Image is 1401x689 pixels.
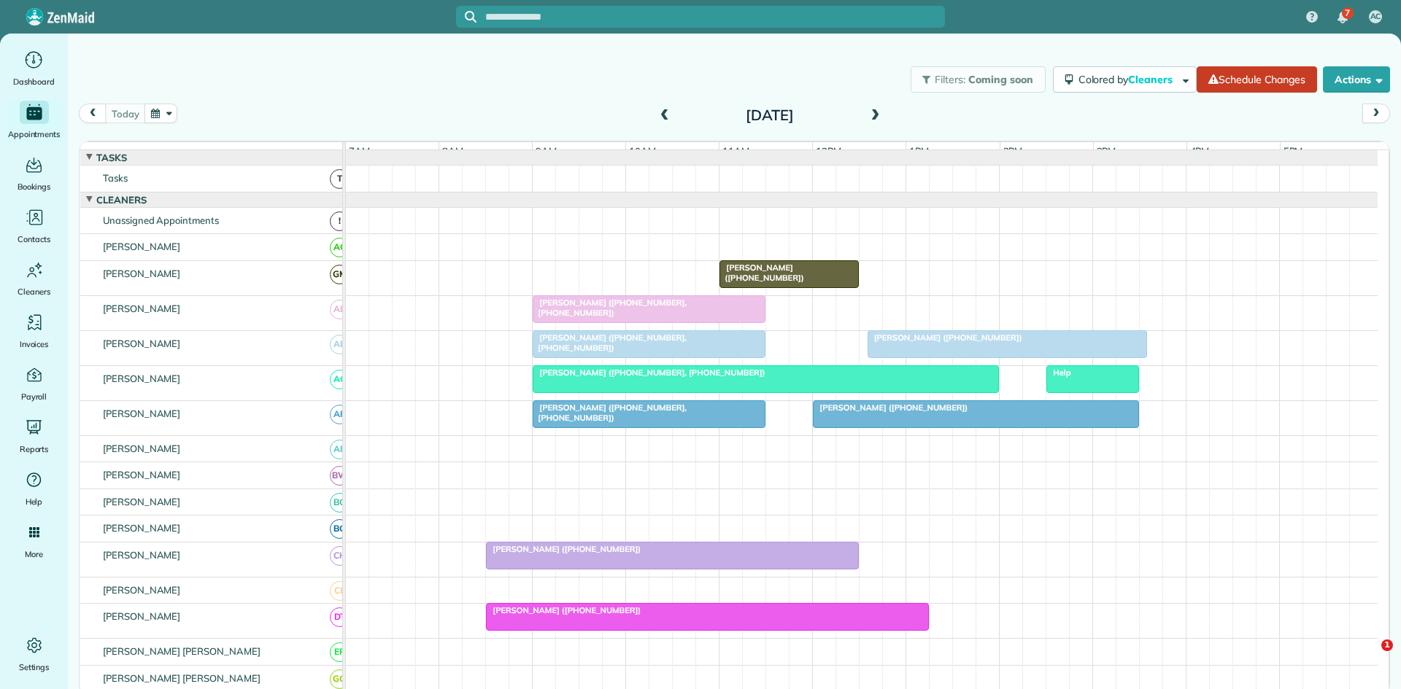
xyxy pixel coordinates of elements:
a: Appointments [6,101,62,141]
span: Coming soon [968,73,1034,86]
span: [PERSON_NAME] [100,469,184,480]
span: Cleaners [93,194,150,206]
a: Cleaners [6,258,62,299]
span: [PERSON_NAME] [100,373,184,384]
span: CL [330,581,350,601]
span: 10am [626,145,659,157]
span: [PERSON_NAME] [100,303,184,314]
span: [PERSON_NAME] ([PHONE_NUMBER]) [485,605,641,615]
a: Bookings [6,153,62,194]
span: AF [330,405,350,424]
span: Appointments [8,127,61,141]
span: [PERSON_NAME] [100,610,184,622]
span: BG [330,519,350,539]
span: 5pm [1281,145,1306,157]
span: [PERSON_NAME] ([PHONE_NUMBER], [PHONE_NUMBER]) [532,297,687,318]
span: Contacts [18,232,50,246]
span: BW [330,466,350,486]
span: Cleaners [1128,73,1175,86]
span: AC [1370,11,1381,23]
span: 7 [1345,7,1350,19]
a: Reports [6,416,62,456]
h2: [DATE] [679,107,861,123]
span: [PERSON_NAME] ([PHONE_NUMBER]) [812,402,968,413]
span: Settings [19,660,50,674]
a: Payroll [6,363,62,404]
span: [PERSON_NAME] ([PHONE_NUMBER]) [719,262,804,283]
span: [PERSON_NAME] [100,443,184,454]
span: EP [330,642,350,662]
span: Dashboard [13,74,55,89]
a: Dashboard [6,48,62,89]
span: Filters: [935,73,965,86]
span: 9am [533,145,560,157]
span: AB [330,300,350,319]
span: Unassigned Appointments [100,214,222,226]
span: Tasks [93,152,130,163]
button: today [105,104,145,123]
span: Tasks [100,172,131,184]
span: Reports [20,442,49,456]
span: [PERSON_NAME] ([PHONE_NUMBER], [PHONE_NUMBER]) [532,367,765,378]
span: [PERSON_NAME] ([PHONE_NUMBER]) [867,332,1023,343]
span: 8am [439,145,466,157]
a: Settings [6,634,62,674]
div: 7 unread notifications [1327,1,1358,34]
span: 12pm [813,145,844,157]
button: next [1362,104,1390,123]
span: Bookings [18,179,51,194]
span: Colored by [1078,73,1178,86]
span: [PERSON_NAME] [100,241,184,252]
span: 4pm [1187,145,1213,157]
span: [PERSON_NAME] [100,496,184,507]
span: [PERSON_NAME] ([PHONE_NUMBER], [PHONE_NUMBER]) [532,402,687,423]
span: T [330,169,350,189]
iframe: Intercom live chat [1351,639,1386,674]
span: DT [330,607,350,627]
span: ! [330,211,350,231]
a: Contacts [6,206,62,246]
span: BC [330,493,350,513]
button: Focus search [456,11,476,23]
span: 1pm [906,145,932,157]
span: 7am [346,145,373,157]
span: AB [330,335,350,354]
a: Schedule Changes [1197,66,1317,93]
span: AC [330,370,350,389]
span: CH [330,546,350,566]
span: 3pm [1094,145,1119,157]
span: [PERSON_NAME] [100,522,184,534]
span: Help [1046,367,1071,378]
span: 1 [1381,639,1393,651]
span: GM [330,265,350,284]
span: [PERSON_NAME] ([PHONE_NUMBER], [PHONE_NUMBER]) [532,332,687,353]
span: GG [330,669,350,689]
span: [PERSON_NAME] ([PHONE_NUMBER]) [485,544,641,554]
a: Invoices [6,311,62,351]
button: Colored byCleaners [1053,66,1197,93]
button: Actions [1323,66,1390,93]
span: [PERSON_NAME] [100,268,184,279]
span: Payroll [21,389,47,404]
span: More [25,547,43,561]
span: 2pm [1000,145,1026,157]
span: Help [26,494,43,509]
svg: Focus search [465,11,476,23]
a: Help [6,468,62,509]
span: AC [330,238,350,257]
span: [PERSON_NAME] [100,338,184,349]
span: [PERSON_NAME] [100,408,184,419]
span: [PERSON_NAME] [PERSON_NAME] [100,645,263,657]
span: 11am [719,145,752,157]
span: [PERSON_NAME] [100,549,184,561]
span: [PERSON_NAME] [PERSON_NAME] [100,672,263,684]
span: Invoices [20,337,49,351]
button: prev [79,104,107,123]
span: [PERSON_NAME] [100,584,184,596]
span: AF [330,440,350,459]
span: Cleaners [18,284,50,299]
